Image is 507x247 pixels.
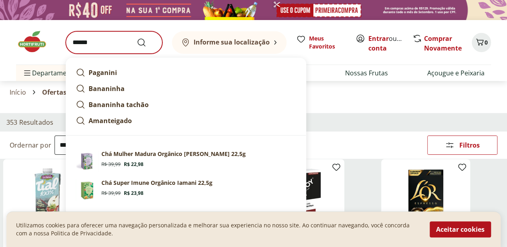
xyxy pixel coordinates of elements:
[194,38,270,47] b: Informe sua localização
[137,38,156,47] button: Submit Search
[101,190,121,196] span: R$ 39,99
[76,150,98,172] img: Principal
[89,100,149,109] strong: Bananinha tachão
[368,34,389,43] a: Entrar
[430,221,491,237] button: Aceitar cookies
[6,118,53,127] h2: 353 Resultados
[424,34,462,53] a: Comprar Novamente
[76,179,98,201] img: Principal
[172,31,287,54] button: Informe sua localização
[101,150,246,158] p: Chá Mulher Madura Orgânico [PERSON_NAME] 22,5g
[124,161,143,168] span: R$ 22,98
[124,190,143,196] span: R$ 23,98
[73,97,299,113] a: Bananinha tachão
[73,176,299,204] a: PrincipalChá Super Imune Orgânico Iamani 22,5gR$ 39,99R$ 23,98
[89,68,117,77] strong: Paganini
[485,38,488,46] span: 0
[10,141,51,150] label: Ordernar por
[89,116,132,125] strong: Amanteigado
[101,161,121,168] span: R$ 39,99
[73,147,299,176] a: PrincipalChá Mulher Madura Orgânico [PERSON_NAME] 22,5gR$ 39,99R$ 22,98
[16,30,56,54] img: Hortifruti
[427,68,485,78] a: Açougue e Peixaria
[10,89,26,96] a: Início
[16,221,420,237] p: Utilizamos cookies para oferecer uma navegação personalizada e melhorar sua experiencia no nosso ...
[368,34,412,53] a: Criar conta
[73,65,299,81] a: Paganini
[42,89,110,96] span: Ofertas de Mercearia
[101,179,212,187] p: Chá Super Imune Orgânico Iamani 22,5g
[66,31,162,54] input: search
[345,68,388,78] a: Nossas Frutas
[309,34,346,51] span: Meus Favoritos
[89,84,125,93] strong: Bananinha
[22,63,80,83] span: Departamentos
[296,34,346,51] a: Meus Favoritos
[459,142,480,148] span: Filtros
[22,63,32,83] button: Menu
[368,34,404,53] span: ou
[427,136,497,155] button: Filtros
[73,81,299,97] a: Bananinha
[388,166,464,242] img: Cápsulas de Café Expresso Guatemala L'OR 52g
[445,140,454,150] svg: Abrir Filtros
[472,33,491,52] button: Carrinho
[73,113,299,129] a: Amanteigado
[10,166,86,242] img: Suco misto 100% Pera e Morango Tial 1l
